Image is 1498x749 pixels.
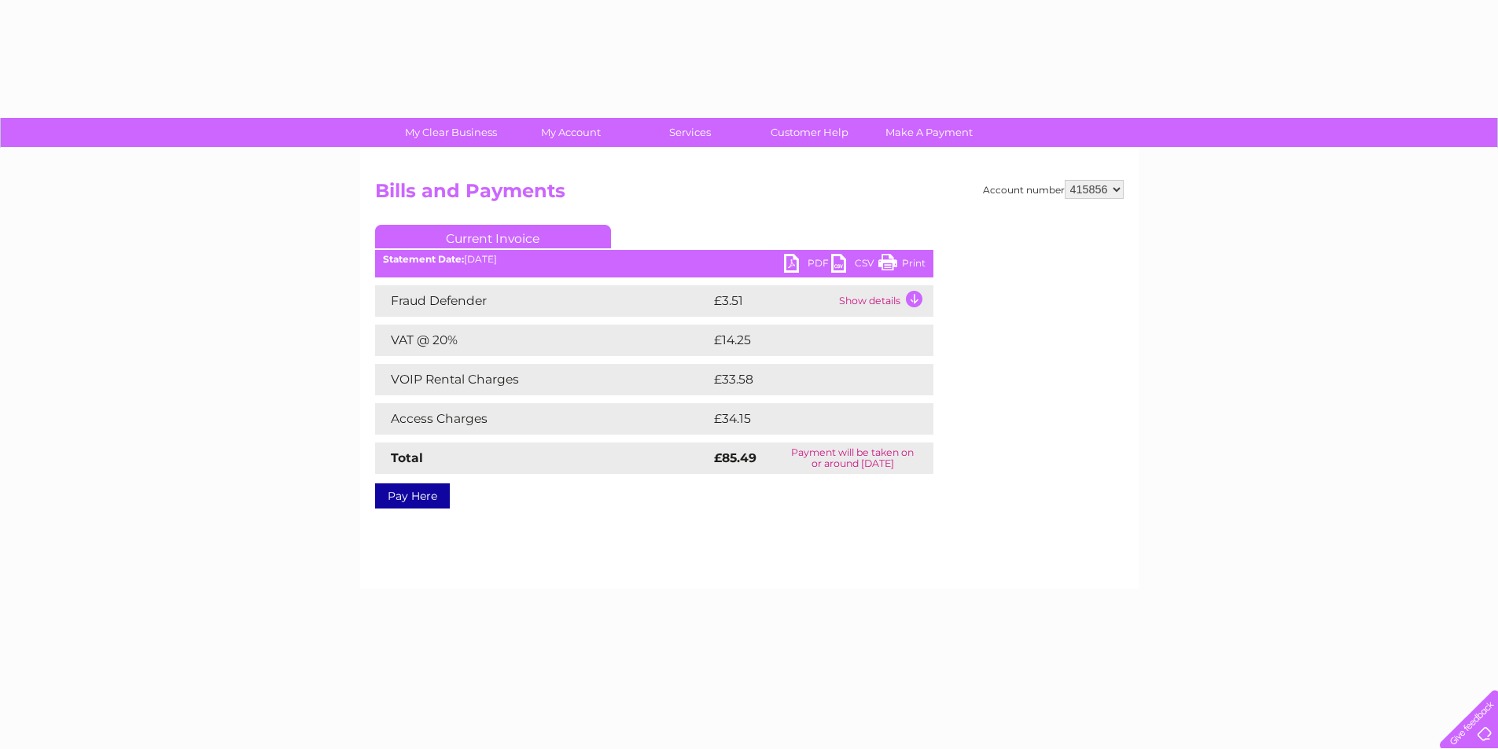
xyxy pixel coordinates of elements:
[710,325,900,356] td: £14.25
[864,118,994,147] a: Make A Payment
[831,254,878,277] a: CSV
[714,450,756,465] strong: £85.49
[375,285,710,317] td: Fraud Defender
[383,253,464,265] b: Statement Date:
[386,118,516,147] a: My Clear Business
[375,225,611,248] a: Current Invoice
[506,118,635,147] a: My Account
[772,442,933,474] td: Payment will be taken on or around [DATE]
[835,285,933,317] td: Show details
[745,118,874,147] a: Customer Help
[710,285,835,317] td: £3.51
[375,364,710,395] td: VOIP Rental Charges
[375,254,933,265] div: [DATE]
[375,180,1124,210] h2: Bills and Payments
[375,325,710,356] td: VAT @ 20%
[878,254,926,277] a: Print
[983,180,1124,199] div: Account number
[391,450,423,465] strong: Total
[375,403,710,435] td: Access Charges
[710,403,900,435] td: £34.15
[710,364,901,395] td: £33.58
[625,118,755,147] a: Services
[375,483,450,509] a: Pay Here
[784,254,831,277] a: PDF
